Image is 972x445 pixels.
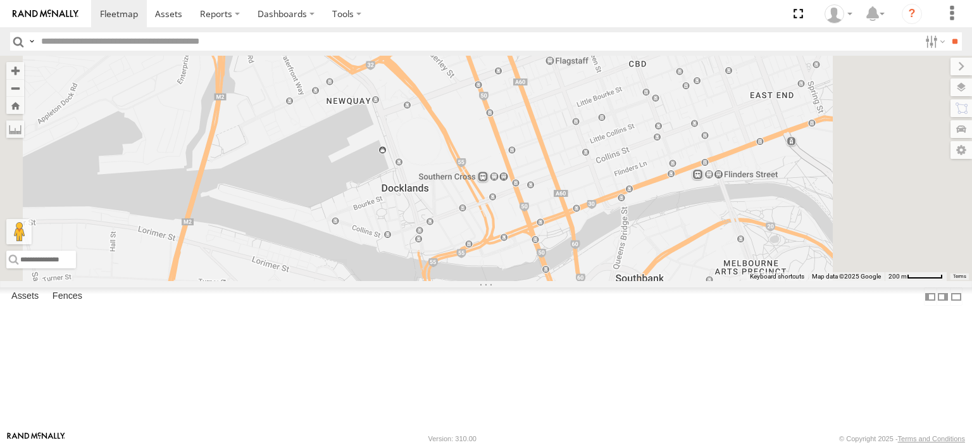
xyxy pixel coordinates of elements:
[937,287,949,306] label: Dock Summary Table to the Right
[820,4,857,23] div: Shaun Desmond
[953,273,966,279] a: Terms (opens in new tab)
[428,435,477,442] div: Version: 310.00
[27,32,37,51] label: Search Query
[5,288,45,306] label: Assets
[898,435,965,442] a: Terms and Conditions
[888,273,907,280] span: 200 m
[902,4,922,24] i: ?
[6,120,24,138] label: Measure
[920,32,947,51] label: Search Filter Options
[950,141,972,159] label: Map Settings
[7,432,65,445] a: Visit our Website
[6,79,24,97] button: Zoom out
[924,287,937,306] label: Dock Summary Table to the Left
[750,272,804,281] button: Keyboard shortcuts
[13,9,78,18] img: rand-logo.svg
[839,435,965,442] div: © Copyright 2025 -
[6,219,32,244] button: Drag Pegman onto the map to open Street View
[6,97,24,114] button: Zoom Home
[885,272,947,281] button: Map Scale: 200 m per 53 pixels
[6,62,24,79] button: Zoom in
[812,273,881,280] span: Map data ©2025 Google
[950,287,963,306] label: Hide Summary Table
[46,288,89,306] label: Fences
